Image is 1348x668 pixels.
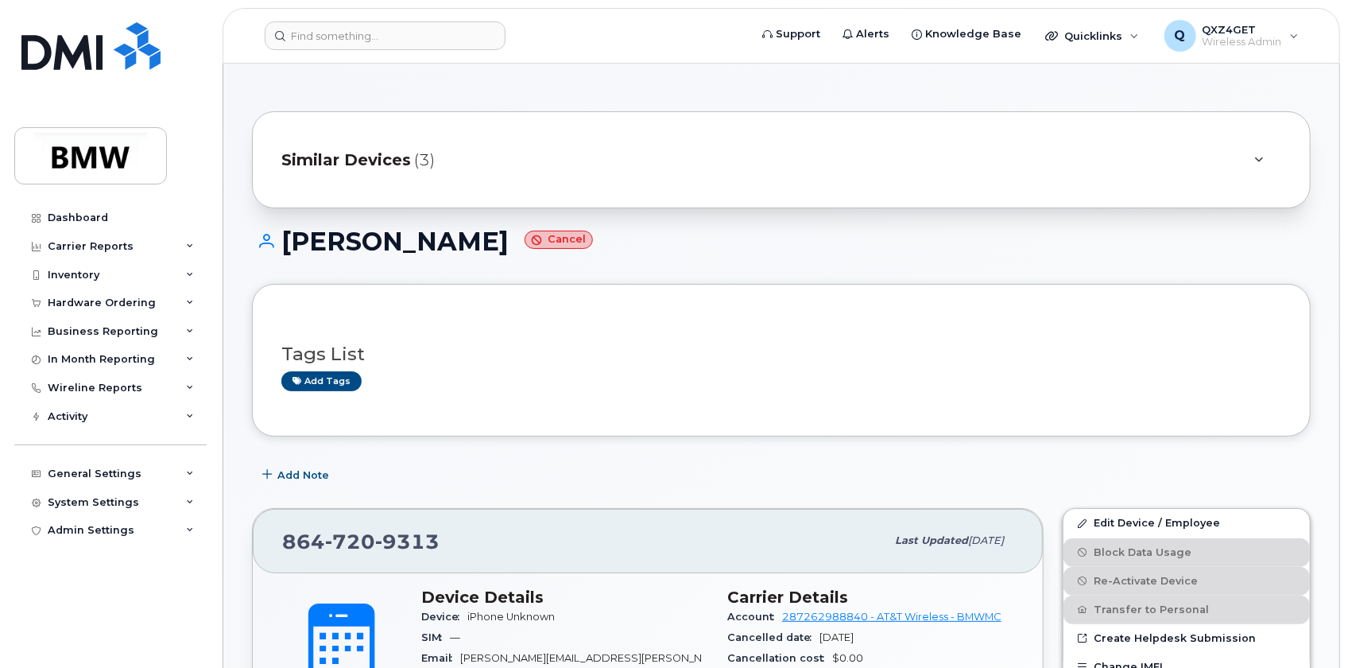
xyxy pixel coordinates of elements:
[1279,599,1336,656] iframe: Messenger Launcher
[727,611,782,623] span: Account
[1063,538,1310,567] button: Block Data Usage
[375,530,440,553] span: 9313
[414,149,435,172] span: (3)
[1063,624,1310,653] a: Create Helpdesk Submission
[727,652,832,664] span: Cancellation cost
[252,460,343,489] button: Add Note
[895,534,968,546] span: Last updated
[450,631,460,643] span: —
[968,534,1004,546] span: [DATE]
[1094,575,1198,587] span: Re-Activate Device
[1063,509,1310,538] a: Edit Device / Employee
[281,344,1281,364] h3: Tags List
[782,611,1001,623] a: 287262988840 - AT&T Wireless - BMWMC
[325,530,375,553] span: 720
[281,149,411,172] span: Similar Devices
[1063,596,1310,624] button: Transfer to Personal
[282,530,440,553] span: 864
[421,611,467,623] span: Device
[832,652,863,664] span: $0.00
[252,227,1311,255] h1: [PERSON_NAME]
[727,631,819,643] span: Cancelled date
[421,652,460,664] span: Email
[819,631,854,643] span: [DATE]
[1063,567,1310,596] button: Re-Activate Device
[421,631,450,643] span: SIM
[525,231,593,249] small: Cancel
[277,468,329,483] span: Add Note
[467,611,555,623] span: iPhone Unknown
[281,371,362,391] a: Add tags
[727,588,1014,607] h3: Carrier Details
[421,588,708,607] h3: Device Details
